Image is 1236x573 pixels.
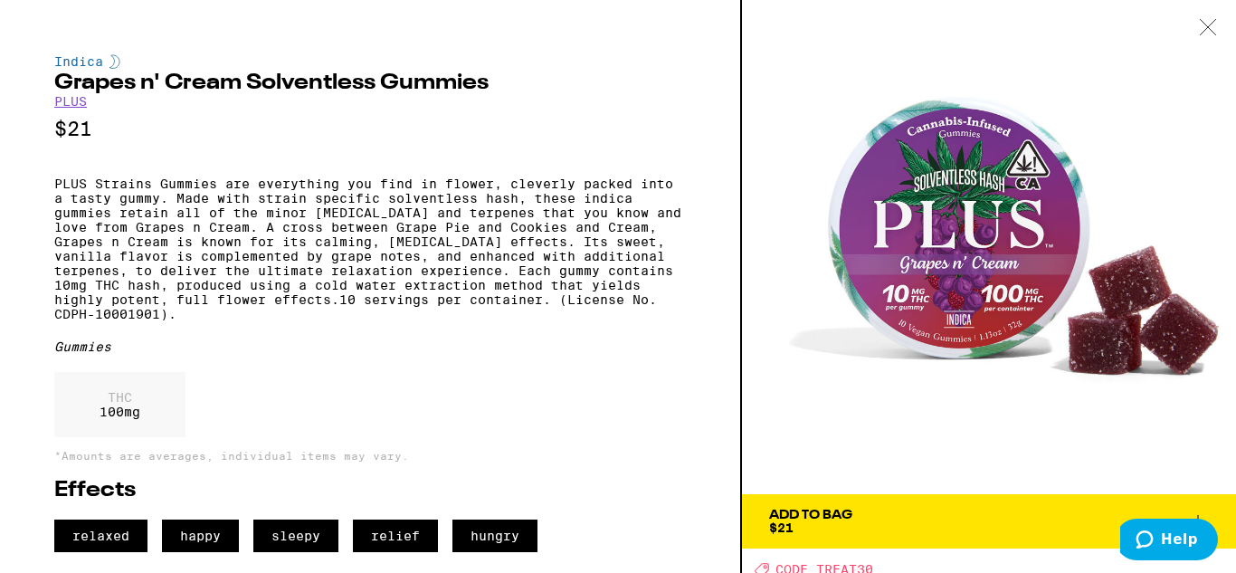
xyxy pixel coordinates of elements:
h2: Grapes n' Cream Solventless Gummies [54,72,686,94]
button: Add To Bag$21 [742,494,1236,549]
div: Indica [54,54,686,69]
p: *Amounts are averages, individual items may vary. [54,450,686,462]
span: happy [162,520,239,552]
p: $21 [54,118,686,140]
iframe: Opens a widget where you can find more information [1120,519,1218,564]
h2: Effects [54,480,686,501]
p: PLUS Strains Gummies are everything you find in flower, cleverly packed into a tasty gummy. Made ... [54,177,686,321]
div: 100 mg [54,372,185,437]
div: Gummies [54,339,686,354]
p: THC [100,390,140,405]
a: PLUS [54,94,87,109]
span: relaxed [54,520,147,552]
span: sleepy [253,520,338,552]
span: $21 [769,520,794,535]
span: relief [353,520,438,552]
img: indicaColor.svg [109,54,120,69]
span: hungry [452,520,537,552]
div: Add To Bag [769,509,852,521]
